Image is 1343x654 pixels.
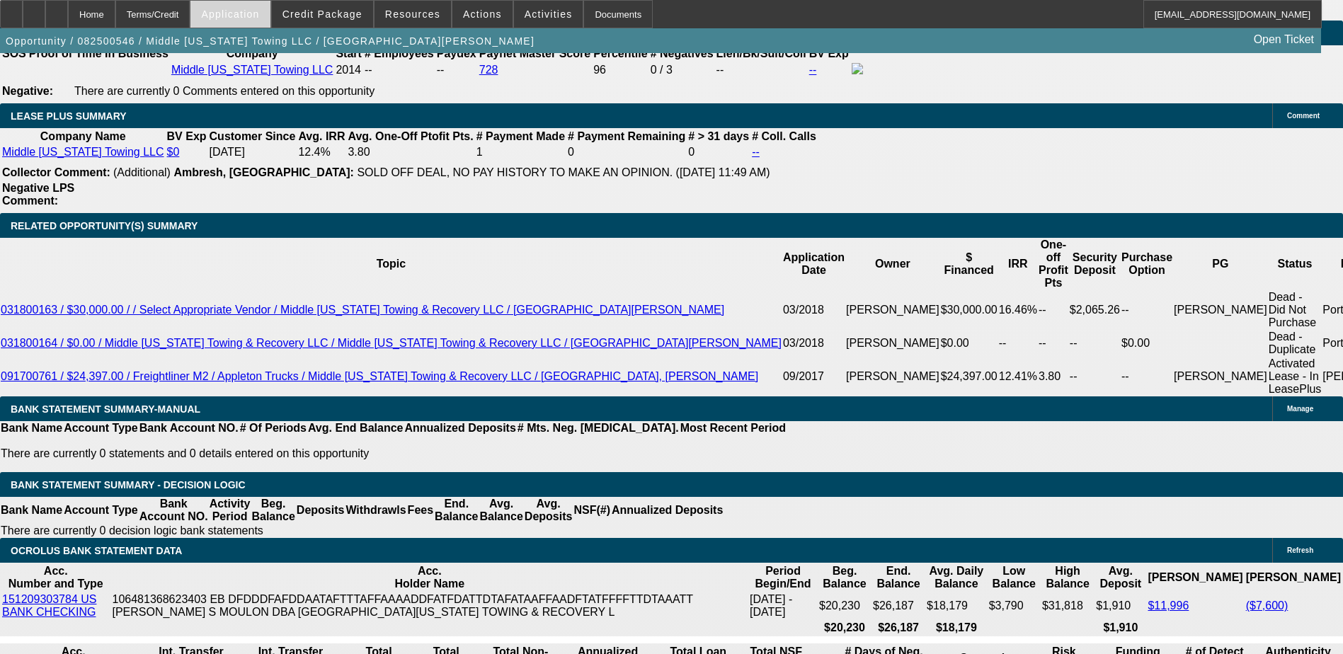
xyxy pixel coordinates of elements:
[476,130,565,142] b: # Payment Made
[139,497,209,524] th: Bank Account NO.
[749,592,817,619] td: [DATE] - [DATE]
[296,497,345,524] th: Deposits
[112,592,748,619] td: 106481368623403 EB DFDDDFAFDDAATAFTTTAFFAAAADDFATFDATTDTAFATAAFFAADFTATFFFFTTDTAAATT [PERSON_NAME...
[872,564,925,591] th: End. Balance
[347,145,474,159] td: 3.80
[1245,564,1342,591] th: [PERSON_NAME]
[209,145,297,159] td: [DATE]
[1041,564,1094,591] th: High Balance
[11,403,200,415] span: BANK STATEMENT SUMMARY-MANUAL
[1069,290,1121,330] td: $2,065.26
[1095,621,1145,635] th: $1,910
[845,357,940,396] td: [PERSON_NAME]
[479,64,498,76] a: 728
[1147,564,1243,591] th: [PERSON_NAME]
[514,1,583,28] button: Activities
[434,497,479,524] th: End. Balance
[752,146,760,158] a: --
[988,564,1040,591] th: Low Balance
[63,497,139,524] th: Account Type
[375,1,451,28] button: Resources
[1268,357,1322,396] td: Activated Lease - In LeasePlus
[298,130,345,142] b: Avg. IRR
[1,447,786,460] p: There are currently 0 statements and 0 details entered on this opportunity
[1069,357,1121,396] td: --
[2,182,74,207] b: Negative LPS Comment:
[998,290,1038,330] td: 16.46%
[365,64,372,76] span: --
[872,621,925,635] th: $26,187
[1173,290,1268,330] td: [PERSON_NAME]
[567,145,686,159] td: 0
[782,330,845,357] td: 03/2018
[818,592,871,619] td: $20,230
[404,421,516,435] th: Annualized Deposits
[2,166,110,178] b: Collector Comment:
[525,8,573,20] span: Activities
[139,421,239,435] th: Bank Account NO.
[1121,357,1173,396] td: --
[651,64,714,76] div: 0 / 3
[687,145,750,159] td: 0
[1038,330,1069,357] td: --
[251,497,295,524] th: Beg. Balance
[1121,330,1173,357] td: $0.00
[297,145,345,159] td: 12.4%
[1121,290,1173,330] td: --
[809,64,817,76] a: --
[1038,357,1069,396] td: 3.80
[1173,357,1268,396] td: [PERSON_NAME]
[1121,238,1173,290] th: Purchase Option
[167,146,180,158] a: $0
[1,370,758,382] a: 091700761 / $24,397.00 / Freightliner M2 / Appleton Trucks / Middle [US_STATE] Towing & Recovery ...
[1268,290,1322,330] td: Dead - Did Not Purchase
[940,330,998,357] td: $0.00
[239,421,307,435] th: # Of Periods
[1268,330,1322,357] td: Dead - Duplicate
[1246,599,1288,612] a: ($7,600)
[209,497,251,524] th: Activity Period
[1287,405,1313,413] span: Manage
[1038,290,1069,330] td: --
[479,497,523,524] th: Avg. Balance
[476,145,566,159] td: 1
[782,357,845,396] td: 09/2017
[782,290,845,330] td: 03/2018
[345,497,406,524] th: Withdrawls
[611,497,724,524] th: Annualized Deposits
[573,497,611,524] th: NSF(#)
[357,166,770,178] span: SOLD OFF DEAL, NO PAY HISTORY TO MAKE AN OPINION. ([DATE] 11:49 AM)
[852,63,863,74] img: facebook-icon.png
[167,130,207,142] b: BV Exp
[210,130,296,142] b: Customer Since
[436,62,477,78] td: --
[1041,592,1094,619] td: $31,818
[1069,330,1121,357] td: --
[282,8,362,20] span: Credit Package
[1095,592,1145,619] td: $1,910
[845,290,940,330] td: [PERSON_NAME]
[845,238,940,290] th: Owner
[818,621,871,635] th: $20,230
[272,1,373,28] button: Credit Package
[1,337,782,349] a: 031800164 / $0.00 / Middle [US_STATE] Towing & Recovery LLC / Middle [US_STATE] Towing & Recovery...
[307,421,404,435] th: Avg. End Balance
[752,130,816,142] b: # Coll. Calls
[1095,564,1145,591] th: Avg. Deposit
[2,146,164,158] a: Middle [US_STATE] Towing LLC
[11,110,127,122] span: LEASE PLUS SUMMARY
[940,238,998,290] th: $ Financed
[845,330,940,357] td: [PERSON_NAME]
[998,238,1038,290] th: IRR
[593,64,647,76] div: 96
[988,592,1040,619] td: $3,790
[113,166,171,178] span: (Additional)
[407,497,434,524] th: Fees
[749,564,817,591] th: Period Begin/End
[463,8,502,20] span: Actions
[11,545,182,556] span: OCROLUS BANK STATEMENT DATA
[517,421,680,435] th: # Mts. Neg. [MEDICAL_DATA].
[1248,28,1320,52] a: Open Ticket
[568,130,685,142] b: # Payment Remaining
[688,130,749,142] b: # > 31 days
